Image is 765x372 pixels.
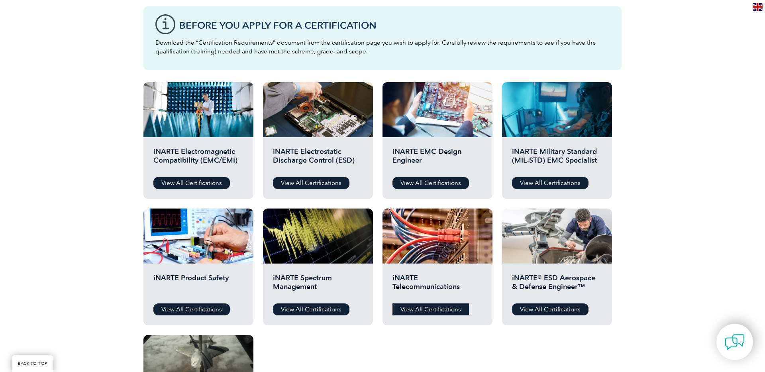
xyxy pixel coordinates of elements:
[153,177,230,189] a: View All Certifications
[392,177,469,189] a: View All Certifications
[392,303,469,315] a: View All Certifications
[512,177,588,189] a: View All Certifications
[12,355,53,372] a: BACK TO TOP
[273,274,363,297] h2: iNARTE Spectrum Management
[753,3,763,11] img: en
[725,332,745,352] img: contact-chat.png
[153,303,230,315] a: View All Certifications
[273,177,349,189] a: View All Certifications
[179,20,610,30] h3: Before You Apply For a Certification
[273,147,363,171] h2: iNARTE Electrostatic Discharge Control (ESD)
[512,147,602,171] h2: iNARTE Military Standard (MIL-STD) EMC Specialist
[153,274,243,297] h2: iNARTE Product Safety
[273,303,349,315] a: View All Certifications
[153,147,243,171] h2: iNARTE Electromagnetic Compatibility (EMC/EMI)
[512,303,588,315] a: View All Certifications
[392,147,483,171] h2: iNARTE EMC Design Engineer
[392,274,483,297] h2: iNARTE Telecommunications
[155,38,610,56] p: Download the “Certification Requirements” document from the certification page you wish to apply ...
[512,274,602,297] h2: iNARTE® ESD Aerospace & Defense Engineer™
